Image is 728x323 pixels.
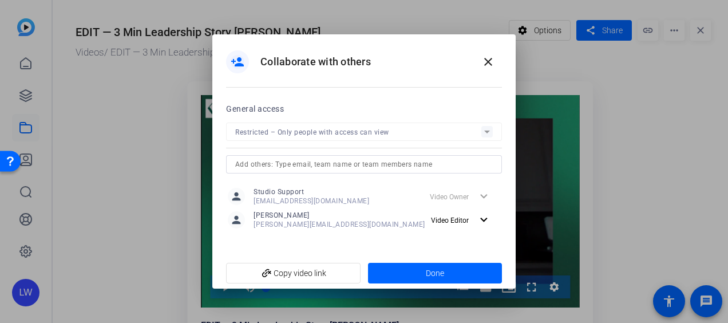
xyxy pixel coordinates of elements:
[426,267,444,279] span: Done
[226,102,284,116] h2: General access
[368,263,503,283] button: Done
[426,210,500,230] button: Video Editor
[254,196,369,206] span: [EMAIL_ADDRESS][DOMAIN_NAME]
[228,188,245,205] mat-icon: person
[226,263,361,283] button: Copy video link
[231,55,244,69] mat-icon: person_add
[431,216,469,224] span: Video Editor
[254,220,425,229] span: [PERSON_NAME][EMAIL_ADDRESS][DOMAIN_NAME]
[481,55,495,69] mat-icon: close
[235,262,351,284] span: Copy video link
[257,264,276,283] mat-icon: add_link
[254,187,369,196] span: Studio Support
[235,157,493,171] input: Add others: Type email, team name or team members name
[228,211,245,229] mat-icon: person
[477,213,491,227] mat-icon: expand_more
[254,211,425,220] span: [PERSON_NAME]
[260,55,371,69] h1: Collaborate with others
